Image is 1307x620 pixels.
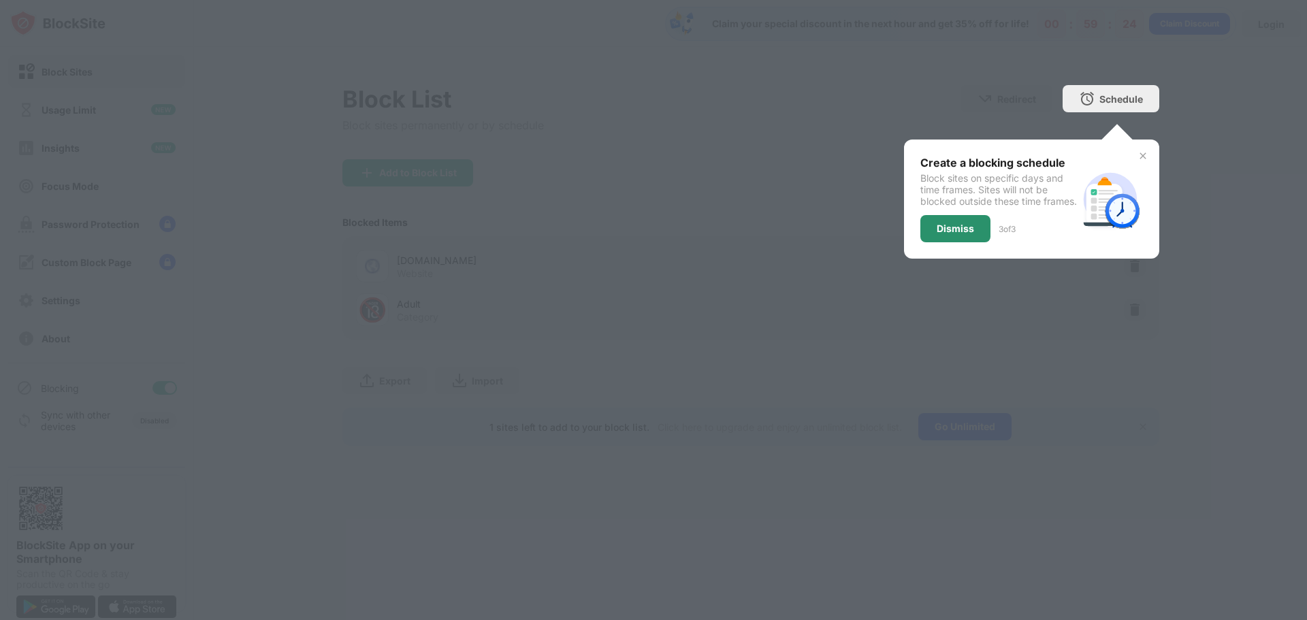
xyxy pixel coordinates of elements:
img: x-button.svg [1137,150,1148,161]
img: schedule.svg [1078,167,1143,232]
div: Create a blocking schedule [920,156,1078,169]
div: Dismiss [937,223,974,234]
div: Block sites on specific days and time frames. Sites will not be blocked outside these time frames. [920,172,1078,207]
div: Schedule [1099,93,1143,105]
div: 3 of 3 [999,224,1016,234]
